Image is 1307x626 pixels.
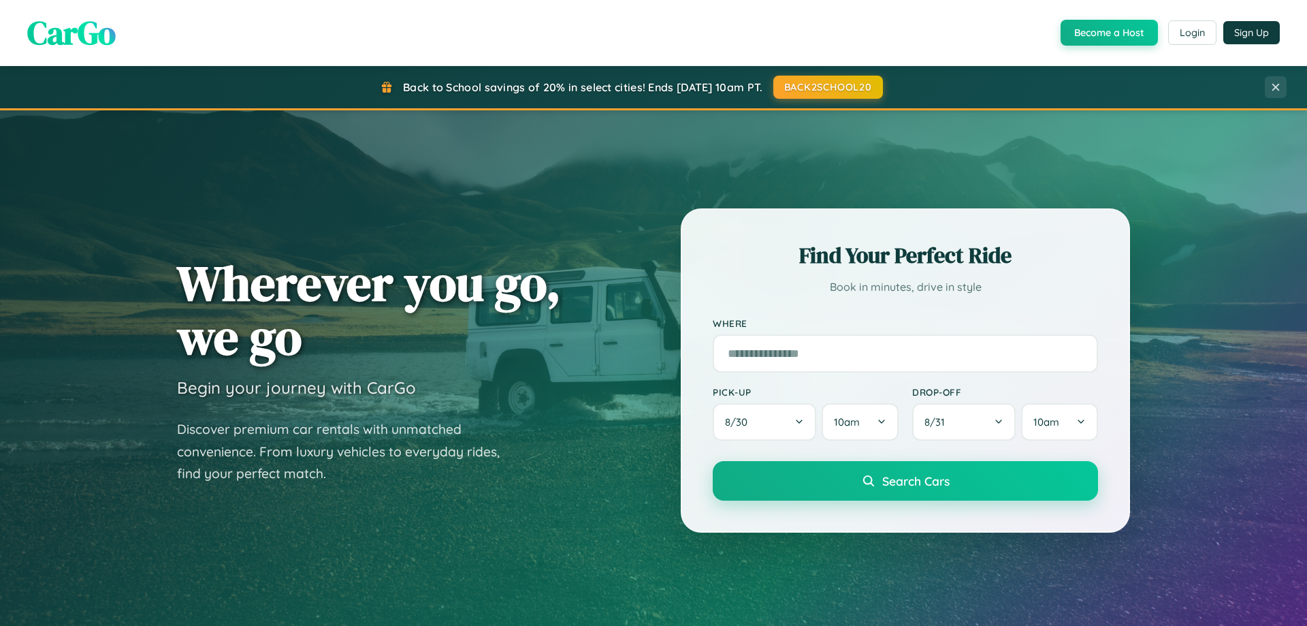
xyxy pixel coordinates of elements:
button: 8/31 [912,403,1016,441]
p: Discover premium car rentals with unmatched convenience. From luxury vehicles to everyday rides, ... [177,418,517,485]
h1: Wherever you go, we go [177,256,561,364]
button: Become a Host [1061,20,1158,46]
label: Drop-off [912,386,1098,398]
span: 10am [834,416,860,428]
button: Login [1168,20,1216,45]
span: 8 / 30 [725,416,754,428]
label: Pick-up [713,386,899,398]
span: 8 / 31 [924,416,952,428]
span: Back to School savings of 20% in select cities! Ends [DATE] 10am PT. [403,80,762,94]
label: Where [713,317,1098,329]
button: 10am [822,403,899,441]
span: CarGo [27,10,116,55]
h2: Find Your Perfect Ride [713,240,1098,270]
button: BACK2SCHOOL20 [773,76,883,99]
button: 8/30 [713,403,816,441]
span: 10am [1033,416,1059,428]
span: Search Cars [882,473,950,488]
p: Book in minutes, drive in style [713,277,1098,297]
button: Sign Up [1223,21,1280,44]
button: 10am [1021,403,1098,441]
button: Search Cars [713,461,1098,501]
h3: Begin your journey with CarGo [177,377,416,398]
